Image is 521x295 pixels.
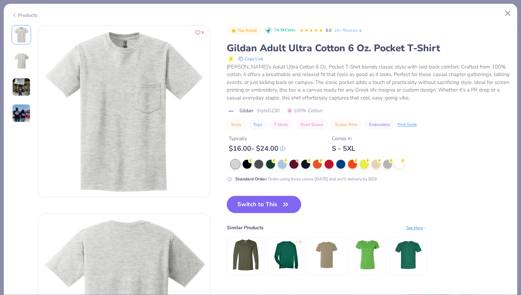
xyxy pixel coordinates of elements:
[295,240,298,243] div: ★
[287,107,323,114] span: 100% Cotton
[231,28,236,33] img: Top Rated sort
[249,120,266,129] button: Tops
[257,107,279,114] span: Style G230
[227,42,510,55] div: Gildan Adult Ultra Cotton 6 Oz. Pocket T-Shirt
[270,239,303,271] img: Team 365 Men's Zone Performance Long-Sleeve T-Shirt
[239,107,253,114] span: Gildan
[229,239,262,271] img: Gildan Adult Softstyle® 4.5 Oz. Long-Sleeve T-Shirt
[13,27,30,43] img: Front
[392,239,425,271] img: Bella + Canvas Unisex Poly-Cotton Short-Sleeve T-Shirt
[296,120,327,129] button: Short Sleeve
[12,104,31,123] img: User generated content
[235,176,267,182] strong: Standard Order :
[332,135,355,142] div: Comes In
[236,55,265,63] button: copy to clipboard
[13,53,30,69] img: Back
[274,28,295,33] span: 74.3K Clicks
[334,27,363,33] a: 10+ Reviews
[326,28,331,33] span: 5.0
[365,120,394,129] button: Embroidery
[227,224,264,231] div: Similar Products
[299,240,301,245] div: 5
[227,108,236,114] img: brand logo
[351,239,384,271] img: LAT Ladies' Fine Jersey T-Shirt
[501,7,514,20] button: Close
[192,28,207,38] button: Like
[299,25,323,36] div: 5.0 Stars
[406,225,427,231] div: See More
[331,120,361,129] button: Screen Print
[332,144,355,153] div: S - 5XL
[270,120,293,129] button: T-Shirts
[398,122,417,128] div: Print Guide
[238,29,257,32] span: Top Rated
[227,26,260,35] button: Badge Button
[229,144,285,153] div: $ 16.00 - $ 24.00
[38,25,210,197] img: Front
[202,31,204,34] span: 5
[310,239,343,271] img: Next Level Men's Sueded Crew
[227,196,302,213] button: Switch to This
[229,135,285,142] div: Typically
[12,78,31,96] img: User generated content
[227,120,246,129] button: Shirts
[227,63,510,102] div: [PERSON_NAME]'s Adult Ultra Cotton 6 Oz. Pocket T-Shirt blends classic style with laid-back comfo...
[235,176,378,182] div: Order using these colors [DATE] and we’ll delivery by 8/29.
[12,12,38,19] div: Products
